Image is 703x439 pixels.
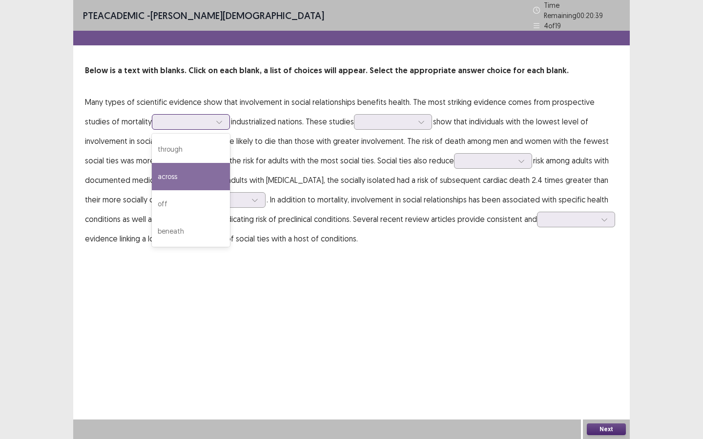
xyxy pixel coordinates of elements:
p: Below is a text with blanks. Click on each blank, a list of choices will appear. Select the appro... [85,65,618,77]
p: - [PERSON_NAME][DEMOGRAPHIC_DATA] [83,8,324,23]
span: PTE academic [83,9,145,21]
p: 4 of 19 [544,20,561,31]
div: through [152,136,230,163]
p: Many types of scientific evidence show that involvement in social relationships benefits health. ... [85,92,618,248]
div: off [152,190,230,218]
button: Next [587,423,626,435]
div: beneath [152,218,230,245]
div: across [152,163,230,190]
